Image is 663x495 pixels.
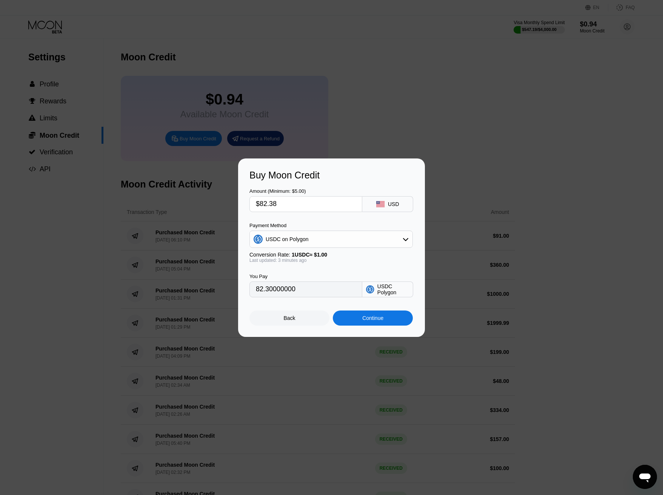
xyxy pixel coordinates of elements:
div: Amount (Minimum: $5.00) [249,188,362,194]
div: Last updated: 3 minutes ago [249,258,413,263]
input: $0.00 [256,197,356,212]
div: USDC Polygon [377,283,409,295]
div: Back [284,315,295,321]
div: Back [249,311,329,326]
div: USDC on Polygon [266,236,309,242]
div: You Pay [249,274,362,279]
iframe: Mesajlaşma penceresini başlatma düğmesi [633,465,657,489]
div: Continue [333,311,413,326]
span: 1 USDC ≈ $1.00 [292,252,327,258]
div: Payment Method [249,223,413,228]
div: Conversion Rate: [249,252,413,258]
div: USDC on Polygon [250,232,412,247]
div: USD [388,201,399,207]
div: Buy Moon Credit [249,170,414,181]
div: Continue [362,315,383,321]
